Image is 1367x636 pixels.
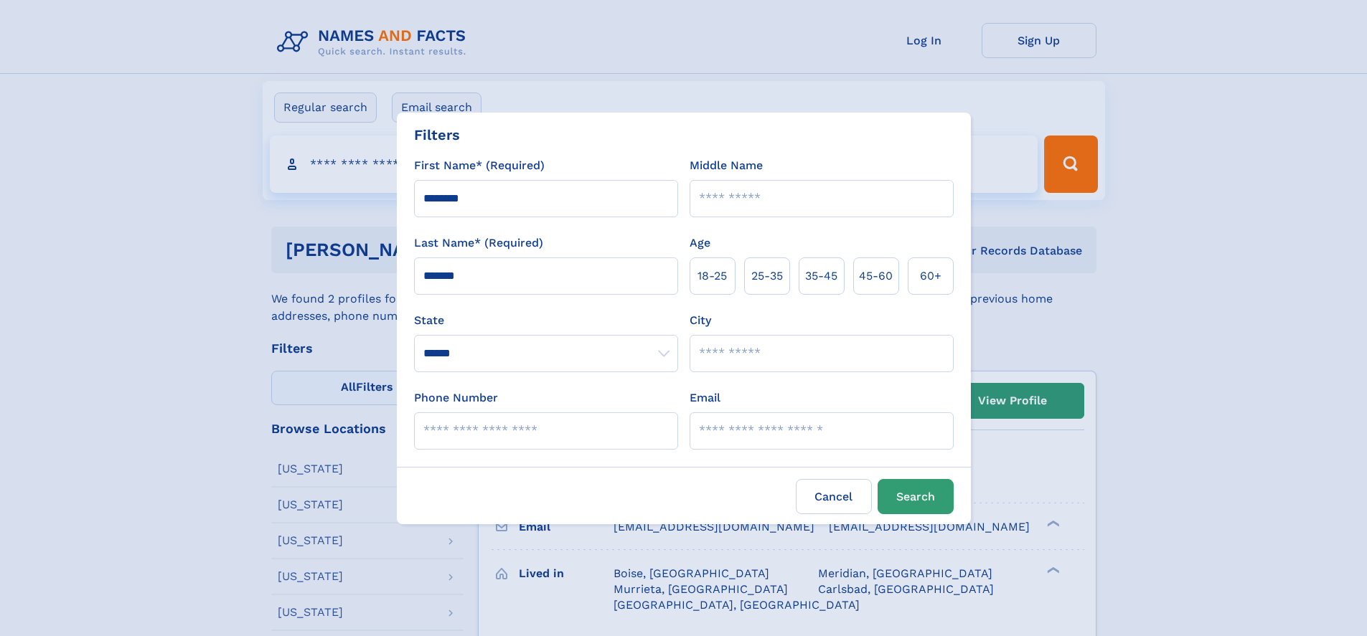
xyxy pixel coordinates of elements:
span: 35‑45 [805,267,837,285]
label: Phone Number [414,389,498,407]
span: 25‑35 [751,267,783,285]
button: Search [878,479,954,514]
span: 45‑60 [859,267,893,285]
label: Middle Name [690,157,763,174]
div: Filters [414,124,460,146]
label: State [414,312,678,329]
label: Last Name* (Required) [414,234,543,252]
label: Cancel [796,479,872,514]
label: First Name* (Required) [414,157,545,174]
label: Email [690,389,720,407]
span: 60+ [920,267,941,285]
label: Age [690,234,710,252]
label: City [690,312,711,329]
span: 18‑25 [697,267,727,285]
